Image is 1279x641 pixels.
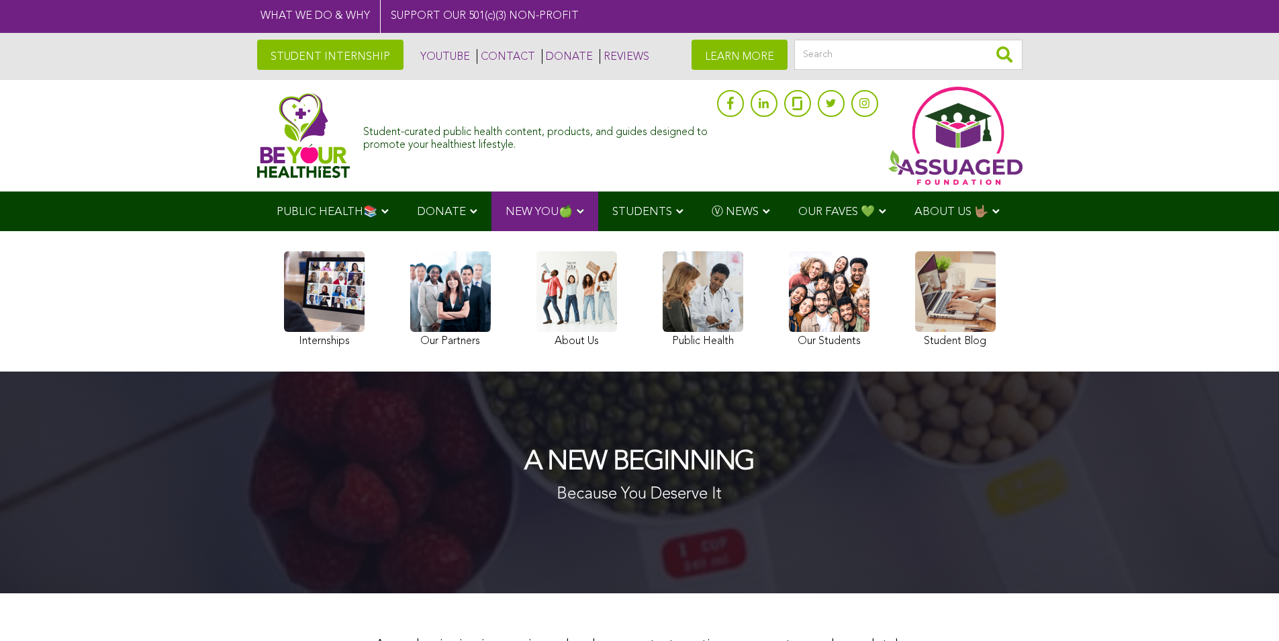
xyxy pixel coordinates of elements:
span: OUR FAVES 💚 [798,206,875,218]
span: Ⓥ NEWS [712,206,759,218]
a: DONATE [542,49,593,64]
div: Navigation Menu [257,191,1023,231]
a: REVIEWS [600,49,649,64]
span: ABOUT US 🤟🏽 [914,206,988,218]
a: LEARN MORE [692,40,788,70]
img: Assuaged [257,93,350,178]
span: STUDENTS [612,206,672,218]
a: STUDENT INTERNSHIP [257,40,404,70]
h1: A New Beginning [524,447,755,477]
span: PUBLIC HEALTH📚 [277,206,377,218]
span: NEW YOU🍏 [506,206,573,218]
a: YOUTUBE [417,49,470,64]
span: Because You Deserve It [557,486,722,503]
div: Student-curated public health content, products, and guides designed to promote your healthiest l... [363,120,710,152]
iframe: Chat Widget [1212,576,1279,641]
img: Assuaged App [888,87,1023,185]
img: glassdoor [792,97,802,110]
span: DONATE [417,206,466,218]
input: Search [794,40,1023,70]
a: CONTACT [477,49,535,64]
